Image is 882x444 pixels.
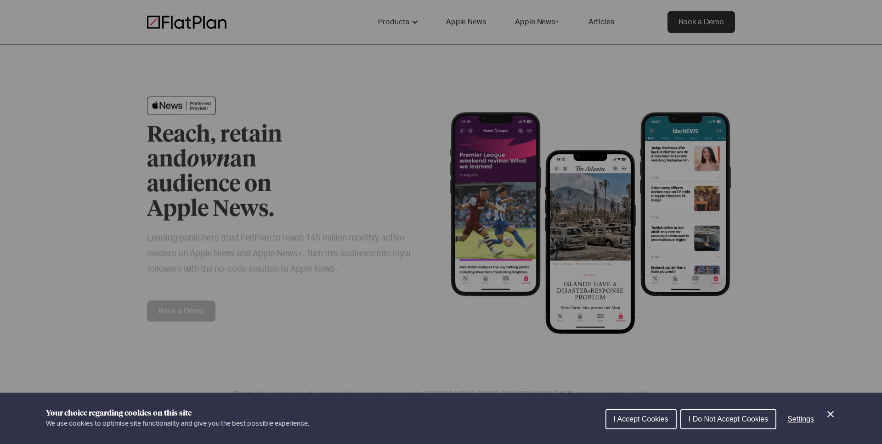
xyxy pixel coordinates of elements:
button: I Do Not Accept Cookies [680,409,776,429]
span: I Accept Cookies [614,415,668,423]
button: Settings [780,410,821,428]
button: I Accept Cookies [605,409,677,429]
span: Settings [787,415,814,423]
span: I Do Not Accept Cookies [689,415,768,423]
h1: Your choice regarding cookies on this site [46,408,309,419]
p: We use cookies to optimise site functionality and give you the best possible experience. [46,419,309,429]
button: Close Cookie Control [825,409,836,420]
